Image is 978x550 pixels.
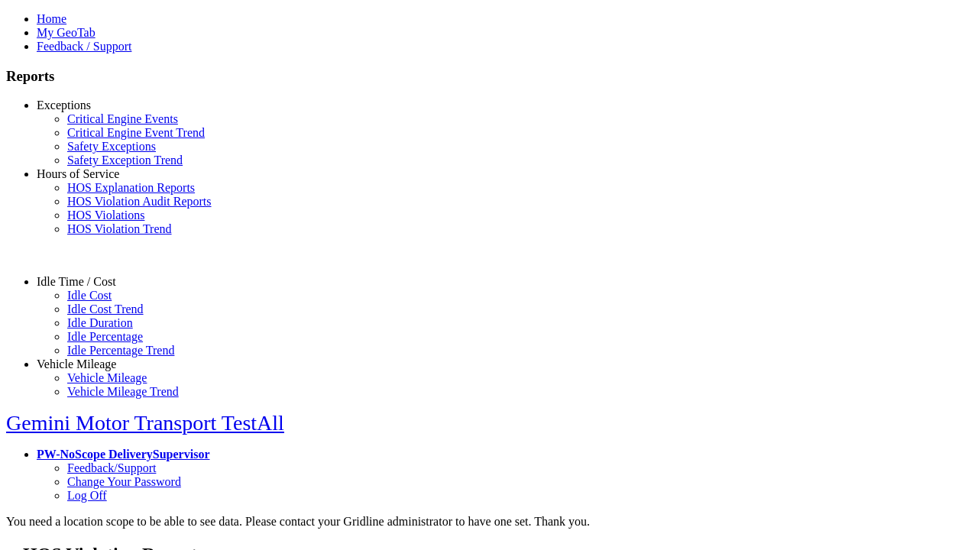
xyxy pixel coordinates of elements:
a: Idle Percentage [67,330,143,343]
a: Idle Cost Trend [67,302,144,315]
a: Critical Engine Event Trend [67,126,205,139]
a: Idle Duration [67,316,133,329]
a: HOS Violations [67,209,144,222]
a: My GeoTab [37,26,96,39]
a: Vehicle Mileage [67,371,147,384]
a: Change Your Password [67,475,181,488]
a: HOS Explanation Reports [67,181,195,194]
a: Safety Exception Trend [67,154,183,167]
a: HOS Violation Trend [67,222,172,235]
a: Critical Engine Events [67,112,178,125]
a: HOS Violation Audit Reports [67,195,212,208]
a: Idle Time / Cost [37,275,116,288]
a: Gemini Motor Transport TestAll [6,411,284,435]
a: Hours of Service [37,167,119,180]
a: Vehicle Mileage Trend [67,385,179,398]
a: Idle Percentage Trend [67,344,174,357]
a: Exceptions [37,99,91,112]
a: PW-NoScope DeliverySupervisor [37,448,209,461]
a: Log Off [67,489,107,502]
a: Feedback / Support [37,40,131,53]
a: Idle Cost [67,289,112,302]
h3: Reports [6,68,972,85]
a: Home [37,12,66,25]
div: You need a location scope to be able to see data. Please contact your Gridline administrator to h... [6,515,972,529]
a: Feedback/Support [67,461,156,474]
a: Vehicle Mileage [37,357,116,370]
a: Safety Exceptions [67,140,156,153]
